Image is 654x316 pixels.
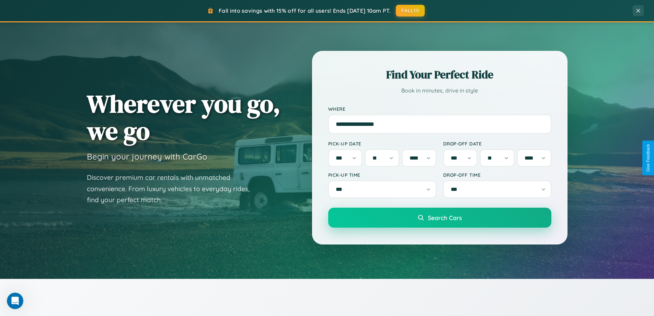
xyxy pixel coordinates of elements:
iframe: Intercom live chat [7,293,23,309]
label: Drop-off Time [443,172,551,178]
p: Discover premium car rentals with unmatched convenience. From luxury vehicles to everyday rides, ... [87,172,259,206]
h3: Begin your journey with CarGo [87,151,207,162]
label: Drop-off Date [443,141,551,146]
button: FALL15 [396,5,425,17]
label: Where [328,106,551,112]
label: Pick-up Time [328,172,436,178]
div: Give Feedback [646,144,651,172]
span: Search Cars [428,214,462,221]
h2: Find Your Perfect Ride [328,67,551,82]
button: Search Cars [328,208,551,228]
h1: Wherever you go, we go [87,90,280,144]
label: Pick-up Date [328,141,436,146]
span: Fall into savings with 15% off for all users! Ends [DATE] 10am PT. [219,7,391,14]
p: Book in minutes, drive in style [328,86,551,96]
